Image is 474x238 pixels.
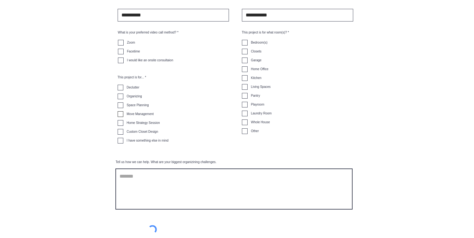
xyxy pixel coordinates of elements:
span: Whole House [251,120,270,124]
span: Declutter [127,86,139,89]
span: Custom Closet Design [127,130,158,133]
div: What is your preferred video call method? [118,31,229,34]
span: Other [251,129,259,133]
div: This project is for... [118,76,228,79]
div: This project is for what room(s)? [242,31,353,34]
span: Zoom [127,41,135,44]
label: Tell us how we can help. What are your biggest organizining challenges. [115,161,353,164]
span: Bedroom(s) [251,41,268,44]
span: Closets [251,50,262,53]
span: Move Management [127,112,154,116]
span: Living Spaces [251,85,271,88]
span: Garage [251,58,262,62]
span: I have something else in mind [127,139,169,142]
span: Space Planning [127,103,149,107]
span: Playroom [251,103,264,106]
span: Pantry [251,94,260,97]
span: I would like an onsite consultaion [127,58,173,62]
span: Facetime [127,50,140,53]
span: Home Office [251,67,268,71]
span: Organizing [127,95,142,98]
span: Kitchen [251,76,262,80]
span: Laundry Room [251,112,272,115]
span: Home Strategy Session [127,121,160,125]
